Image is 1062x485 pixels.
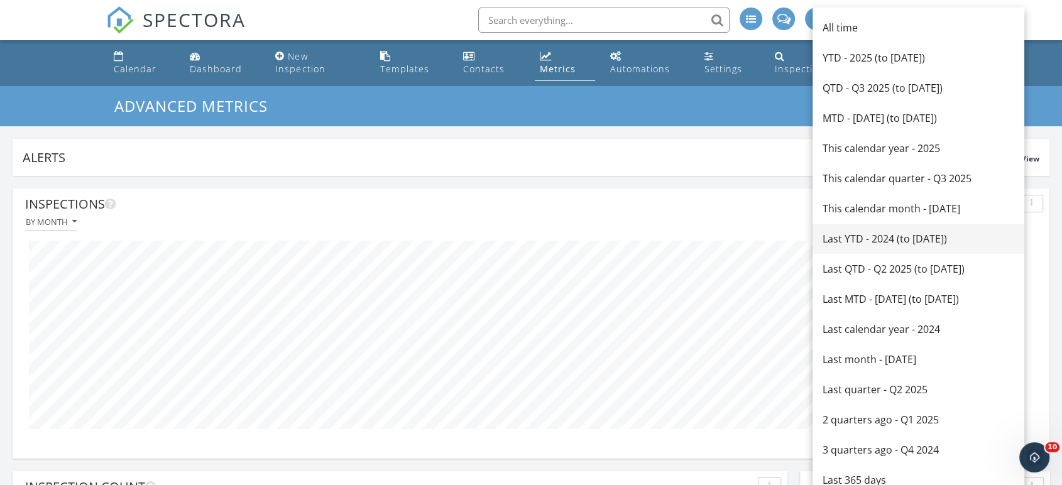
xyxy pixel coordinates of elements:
[26,217,77,226] div: By month
[275,50,325,75] div: New Inspection
[458,45,525,81] a: Contacts
[610,63,670,75] div: Automations
[190,63,242,75] div: Dashboard
[823,442,1014,457] div: 3 quarters ago - Q4 2024
[1019,442,1049,472] iframe: Intercom live chat
[823,50,1014,65] div: YTD - 2025 (to [DATE])
[25,195,1015,214] div: Inspections
[380,63,429,75] div: Templates
[114,95,278,116] a: Advanced Metrics
[143,6,246,33] span: SPECTORA
[106,6,134,34] img: The Best Home Inspection Software - Spectora
[704,63,742,75] div: Settings
[25,214,77,231] button: By month
[823,261,1014,276] div: Last QTD - Q2 2025 (to [DATE])
[823,80,1014,95] div: QTD - Q3 2025 (to [DATE])
[185,45,261,81] a: Dashboard
[823,201,1014,216] div: This calendar month - [DATE]
[375,45,448,81] a: Templates
[823,292,1014,307] div: Last MTD - [DATE] (to [DATE])
[23,149,1021,166] div: Alerts
[605,45,689,81] a: Automations (Advanced)
[823,322,1014,337] div: Last calendar year - 2024
[114,63,156,75] div: Calendar
[823,382,1014,397] div: Last quarter - Q2 2025
[535,45,596,81] a: Metrics
[823,20,1014,35] div: All time
[699,45,760,81] a: Settings
[823,111,1014,126] div: MTD - [DATE] (to [DATE])
[823,412,1014,427] div: 2 quarters ago - Q1 2025
[823,141,1014,156] div: This calendar year - 2025
[1021,153,1039,164] span: View
[775,63,829,75] div: Inspections
[106,17,246,43] a: SPECTORA
[540,63,576,75] div: Metrics
[270,45,365,81] a: New Inspection
[770,45,848,81] a: Inspections
[463,63,505,75] div: Contacts
[478,8,730,33] input: Search everything...
[823,352,1014,367] div: Last month - [DATE]
[1045,442,1059,452] span: 10
[823,231,1014,246] div: Last YTD - 2024 (to [DATE])
[109,45,175,81] a: Calendar
[823,171,1014,186] div: This calendar quarter - Q3 2025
